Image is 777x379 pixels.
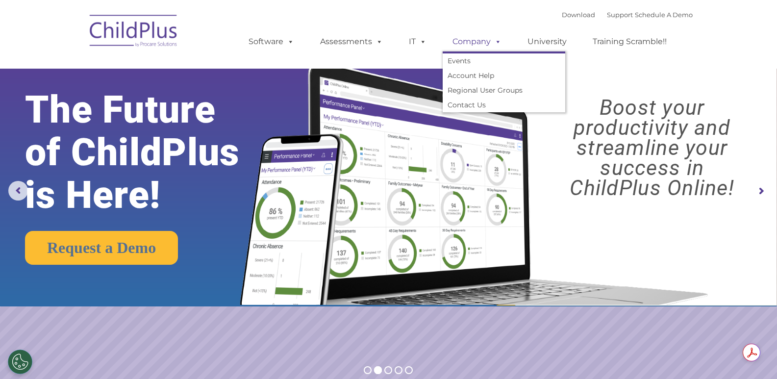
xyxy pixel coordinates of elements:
a: Events [443,53,565,68]
span: Last name [136,65,166,72]
a: Contact Us [443,98,565,112]
rs-layer: The Future of ChildPlus is Here! [25,89,273,217]
a: IT [399,32,436,51]
a: Support [607,11,633,19]
a: University [518,32,576,51]
button: Cookies Settings [8,350,32,374]
a: Schedule A Demo [635,11,693,19]
a: Regional User Groups [443,83,565,98]
img: ChildPlus by Procare Solutions [85,8,183,57]
a: Assessments [310,32,393,51]
a: Software [239,32,304,51]
a: Company [443,32,511,51]
a: Account Help [443,68,565,83]
font: | [562,11,693,19]
a: Training Scramble!! [583,32,677,51]
rs-layer: Boost your productivity and streamline your success in ChildPlus Online! [537,98,767,198]
span: Phone number [136,105,178,112]
a: Download [562,11,595,19]
a: Request a Demo [25,231,178,265]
